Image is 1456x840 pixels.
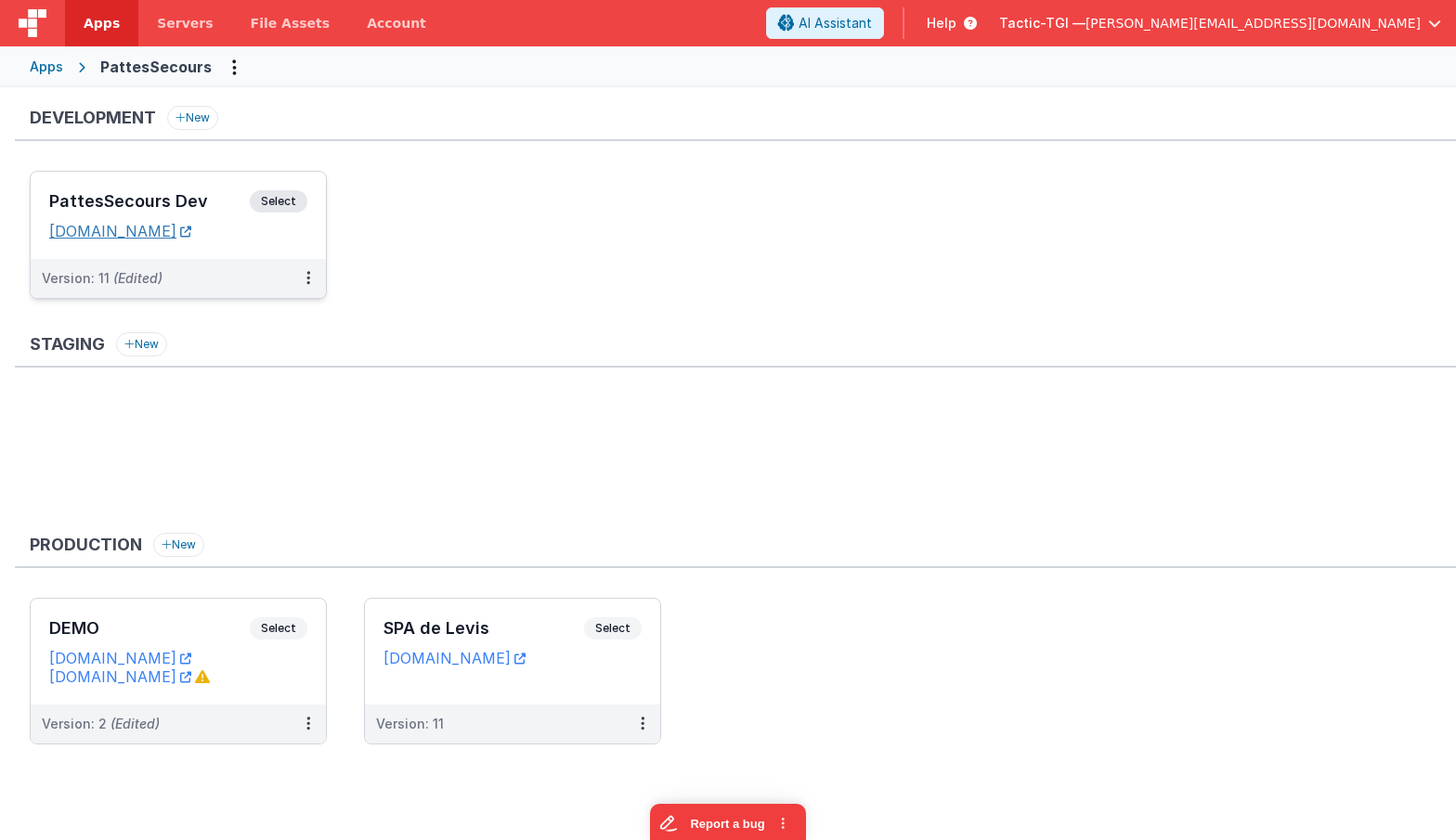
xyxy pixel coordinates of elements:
[250,190,307,213] span: Select
[110,716,160,731] span: (Edited)
[927,14,956,32] span: Help
[376,715,444,733] div: Version: 11
[49,192,250,211] h3: PattesSecours Dev
[999,14,1085,32] span: Tactic-TGI —
[30,536,142,554] h3: Production
[157,14,213,32] span: Servers
[49,619,250,638] h3: DEMO
[30,335,105,354] h3: Staging
[113,270,162,286] span: (Edited)
[766,7,884,39] button: AI Assistant
[49,649,191,667] a: [DOMAIN_NAME]
[42,715,160,733] div: Version: 2
[1085,14,1421,32] span: [PERSON_NAME][EMAIL_ADDRESS][DOMAIN_NAME]
[49,667,191,686] a: [DOMAIN_NAME]
[584,617,642,640] span: Select
[167,106,218,130] button: New
[383,649,526,667] a: [DOMAIN_NAME]
[42,269,162,288] div: Version: 11
[84,14,120,32] span: Apps
[799,14,872,32] span: AI Assistant
[116,332,167,356] button: New
[100,56,212,78] div: PattesSecours
[49,222,191,240] a: [DOMAIN_NAME]
[250,617,307,640] span: Select
[30,58,63,76] div: Apps
[153,533,204,557] button: New
[219,52,249,82] button: Options
[999,14,1441,32] button: Tactic-TGI — [PERSON_NAME][EMAIL_ADDRESS][DOMAIN_NAME]
[251,14,331,32] span: File Assets
[383,619,584,638] h3: SPA de Levis
[30,109,156,127] h3: Development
